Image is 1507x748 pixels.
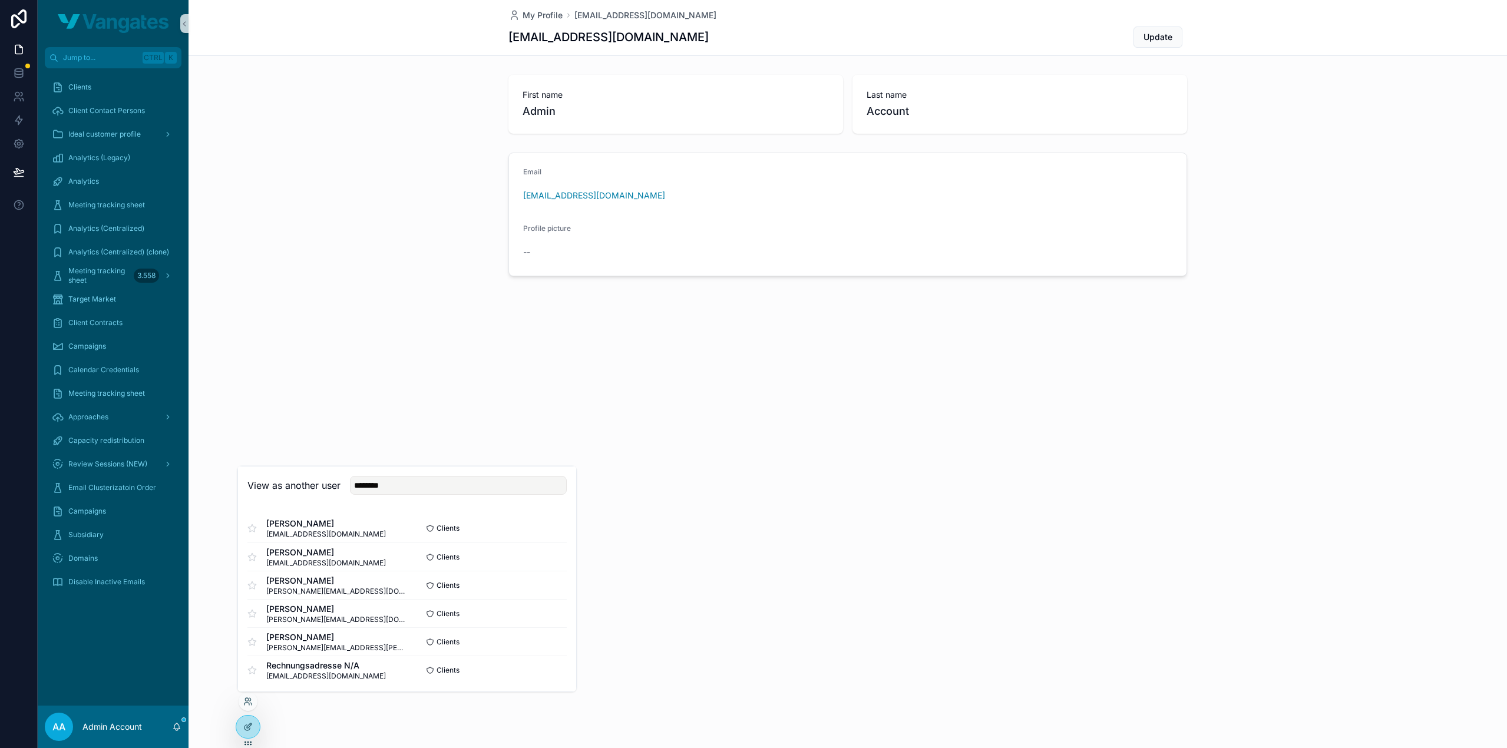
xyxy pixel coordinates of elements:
span: Update [1144,31,1172,43]
span: Email Clusterizatoin Order [68,483,156,492]
a: [EMAIL_ADDRESS][DOMAIN_NAME] [574,9,716,21]
a: Email Clusterizatoin Order [45,477,181,498]
span: Clients [437,552,460,561]
button: Update [1133,27,1182,48]
a: [EMAIL_ADDRESS][DOMAIN_NAME] [523,190,665,201]
div: scrollable content [38,68,189,608]
span: My Profile [523,9,563,21]
a: Meeting tracking sheet [45,383,181,404]
span: Subsidiary [68,530,104,540]
span: Email [523,167,541,176]
a: Subsidiary [45,524,181,545]
a: Analytics (Legacy) [45,147,181,168]
a: Campaigns [45,501,181,522]
span: AA [52,720,65,734]
span: Review Sessions (NEW) [68,459,147,469]
span: [PERSON_NAME][EMAIL_ADDRESS][DOMAIN_NAME] [266,614,407,624]
span: Clients [437,637,460,646]
span: Campaigns [68,507,106,516]
span: Approaches [68,412,108,422]
span: Meeting tracking sheet [68,389,145,398]
span: Ctrl [143,52,164,64]
a: Disable Inactive Emails [45,571,181,593]
div: 3.558 [134,269,159,283]
span: K [166,53,176,62]
span: Account [867,103,1173,120]
a: Ideal customer profile [45,124,181,145]
span: Last name [867,89,1173,101]
span: [EMAIL_ADDRESS][DOMAIN_NAME] [266,529,386,539]
span: Calendar Credentials [68,365,139,375]
span: First name [523,89,829,101]
a: Analytics (Centralized) [45,218,181,239]
span: [EMAIL_ADDRESS][DOMAIN_NAME] [266,558,386,567]
span: Rechnungsadresse N/A [266,659,386,671]
span: Profile picture [523,224,571,233]
span: Clients [437,580,460,590]
span: [PERSON_NAME] [266,518,386,529]
span: -- [523,246,530,258]
a: Domains [45,548,181,569]
span: [PERSON_NAME] [266,631,407,643]
span: [PERSON_NAME] [266,574,407,586]
span: Jump to... [63,53,138,62]
span: Target Market [68,294,116,304]
span: Meeting tracking sheet [68,200,145,210]
a: Analytics [45,171,181,192]
a: Client Contact Persons [45,100,181,121]
span: [PERSON_NAME][EMAIL_ADDRESS][PERSON_NAME][DOMAIN_NAME] [266,643,407,652]
span: Domains [68,554,98,563]
span: Admin [523,103,829,120]
span: [PERSON_NAME] [266,603,407,614]
span: Clients [437,608,460,618]
a: Review Sessions (NEW) [45,454,181,475]
button: Jump to...CtrlK [45,47,181,68]
a: Target Market [45,289,181,310]
span: Meeting tracking sheet [68,266,129,285]
span: Analytics (Centralized) [68,224,144,233]
span: [EMAIL_ADDRESS][DOMAIN_NAME] [266,671,386,680]
a: Meeting tracking sheet3.558 [45,265,181,286]
span: Clients [437,665,460,674]
span: Analytics (Legacy) [68,153,130,163]
a: Capacity redistribution [45,430,181,451]
h1: [EMAIL_ADDRESS][DOMAIN_NAME] [508,29,709,45]
a: Meeting tracking sheet [45,194,181,216]
a: Approaches [45,406,181,428]
img: App logo [58,14,168,33]
span: Clients [437,524,460,533]
a: Client Contracts [45,312,181,333]
span: Client Contact Persons [68,106,145,115]
span: Campaigns [68,342,106,351]
a: My Profile [508,9,563,21]
a: Calendar Credentials [45,359,181,380]
a: Analytics (Centralized) (clone) [45,241,181,263]
span: [PERSON_NAME][EMAIL_ADDRESS][DOMAIN_NAME] [266,586,407,595]
span: Clients [68,82,91,92]
span: Capacity redistribution [68,436,144,445]
span: Ideal customer profile [68,130,141,139]
a: Clients [45,77,181,98]
span: Client Contracts [68,318,123,327]
span: Analytics (Centralized) (clone) [68,247,169,257]
span: Disable Inactive Emails [68,577,145,587]
span: Analytics [68,177,99,186]
span: [PERSON_NAME] [266,546,386,558]
a: Campaigns [45,336,181,357]
p: Admin Account [82,721,142,733]
h2: View as another user [247,478,341,492]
